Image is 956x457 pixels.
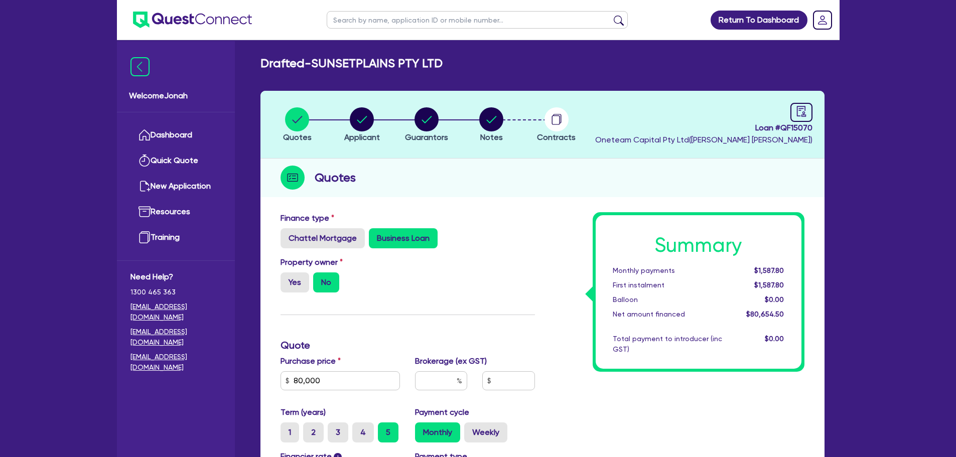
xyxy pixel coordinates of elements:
h1: Summary [613,233,784,257]
label: 4 [352,422,374,442]
span: $0.00 [765,335,784,343]
span: $1,587.80 [754,266,784,274]
div: Monthly payments [605,265,730,276]
div: Total payment to introducer (inc GST) [605,334,730,355]
label: Monthly [415,422,460,442]
label: Payment cycle [415,406,469,418]
img: icon-menu-close [130,57,150,76]
label: Business Loan [369,228,438,248]
input: Search by name, application ID or mobile number... [327,11,628,29]
label: Brokerage (ex GST) [415,355,487,367]
a: Dashboard [130,122,221,148]
div: Balloon [605,294,730,305]
span: Need Help? [130,271,221,283]
a: Return To Dashboard [711,11,807,30]
h2: Quotes [315,169,356,187]
span: $0.00 [765,295,784,303]
button: Quotes [283,107,312,144]
label: 1 [281,422,299,442]
a: [EMAIL_ADDRESS][DOMAIN_NAME] [130,327,221,348]
label: Purchase price [281,355,341,367]
label: Finance type [281,212,334,224]
img: quick-quote [139,155,151,167]
a: Training [130,225,221,250]
h2: Drafted - SUNSETPLAINS PTY LTD [260,56,443,71]
label: 5 [378,422,398,442]
label: 2 [303,422,324,442]
label: Weekly [464,422,507,442]
a: Resources [130,199,221,225]
button: Contracts [536,107,576,144]
img: resources [139,206,151,218]
span: Welcome Jonah [129,90,223,102]
label: Property owner [281,256,343,268]
span: $80,654.50 [746,310,784,318]
span: $1,587.80 [754,281,784,289]
label: No [313,272,339,292]
span: Oneteam Capital Pty Ltd ( [PERSON_NAME] [PERSON_NAME] ) [595,135,812,144]
div: First instalment [605,280,730,290]
label: Yes [281,272,309,292]
label: Chattel Mortgage [281,228,365,248]
button: Notes [479,107,504,144]
span: Applicant [344,132,380,142]
a: [EMAIL_ADDRESS][DOMAIN_NAME] [130,301,221,323]
img: quest-connect-logo-blue [133,12,252,28]
a: Quick Quote [130,148,221,174]
span: Contracts [537,132,576,142]
span: Notes [480,132,503,142]
div: Net amount financed [605,309,730,320]
span: audit [796,106,807,117]
span: Loan # QF15070 [595,122,812,134]
span: Quotes [283,132,312,142]
label: 3 [328,422,348,442]
a: New Application [130,174,221,199]
button: Applicant [344,107,380,144]
img: new-application [139,180,151,192]
span: Guarantors [405,132,448,142]
h3: Quote [281,339,535,351]
span: 1300 465 363 [130,287,221,297]
label: Term (years) [281,406,326,418]
a: [EMAIL_ADDRESS][DOMAIN_NAME] [130,352,221,373]
a: Dropdown toggle [809,7,836,33]
a: audit [790,103,812,122]
img: training [139,231,151,243]
button: Guarantors [404,107,449,144]
img: step-icon [281,166,305,190]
